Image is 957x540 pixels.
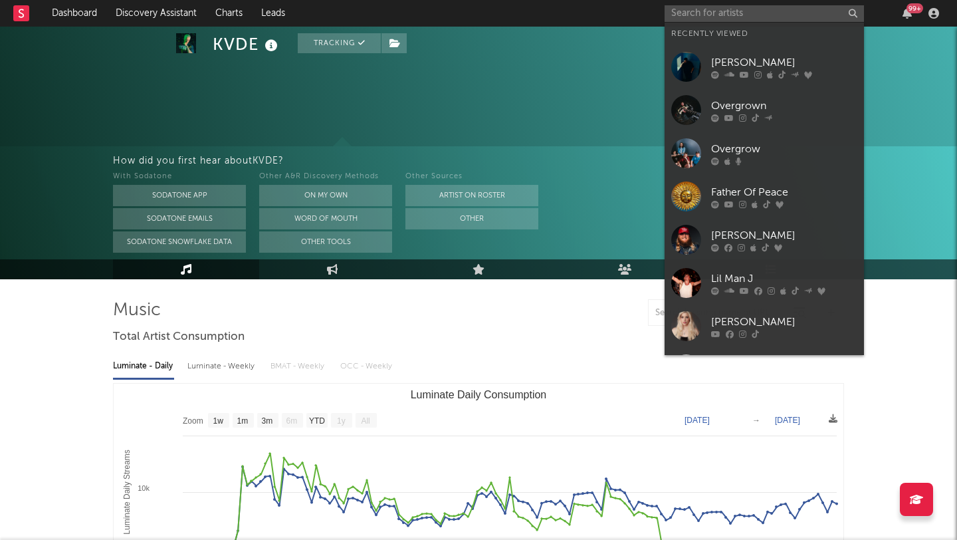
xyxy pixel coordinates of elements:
text: → [752,416,760,425]
text: 10k [138,484,150,492]
text: [DATE] [685,416,710,425]
div: Overgrow [711,141,857,157]
a: Overgrow [665,132,864,175]
div: How did you first hear about KVDE ? [113,153,957,169]
div: Recently Viewed [671,26,857,42]
text: 1m [237,416,249,426]
div: [PERSON_NAME] [711,55,857,70]
a: [PERSON_NAME] [665,45,864,88]
button: Word Of Mouth [259,208,392,229]
div: Lil Man J [711,271,857,287]
div: Overgrown [711,98,857,114]
button: Artist on Roster [405,185,538,206]
a: Overgrown [665,88,864,132]
button: Sodatone Snowflake Data [113,231,246,253]
a: Geese [665,348,864,391]
button: 99+ [903,8,912,19]
div: With Sodatone [113,169,246,185]
text: 6m [286,416,298,426]
button: Sodatone App [113,185,246,206]
input: Search for artists [665,5,864,22]
div: Luminate - Weekly [187,355,257,378]
text: Luminate Daily Streams [122,450,132,534]
text: All [361,416,370,426]
a: [PERSON_NAME] [665,305,864,348]
div: [PERSON_NAME] [711,227,857,243]
a: [PERSON_NAME] [665,218,864,261]
button: On My Own [259,185,392,206]
a: Father Of Peace [665,175,864,218]
span: Total Artist Consumption [113,329,245,345]
text: 1w [213,416,224,426]
input: Search by song name or URL [649,308,789,319]
div: KVDE [213,33,281,55]
text: [DATE] [775,416,800,425]
button: Tracking [298,33,381,53]
button: Other [405,208,538,229]
button: Other Tools [259,231,392,253]
div: 99 + [906,3,923,13]
text: Luminate Daily Consumption [411,389,547,400]
button: Sodatone Emails [113,208,246,229]
text: 3m [262,416,273,426]
div: [PERSON_NAME] [711,314,857,330]
text: Zoom [183,416,203,426]
text: 1y [337,416,346,426]
div: Luminate - Daily [113,355,174,378]
div: Other A&R Discovery Methods [259,169,392,185]
a: Lil Man J [665,261,864,305]
div: Other Sources [405,169,538,185]
text: YTD [309,416,325,426]
div: Father Of Peace [711,184,857,200]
